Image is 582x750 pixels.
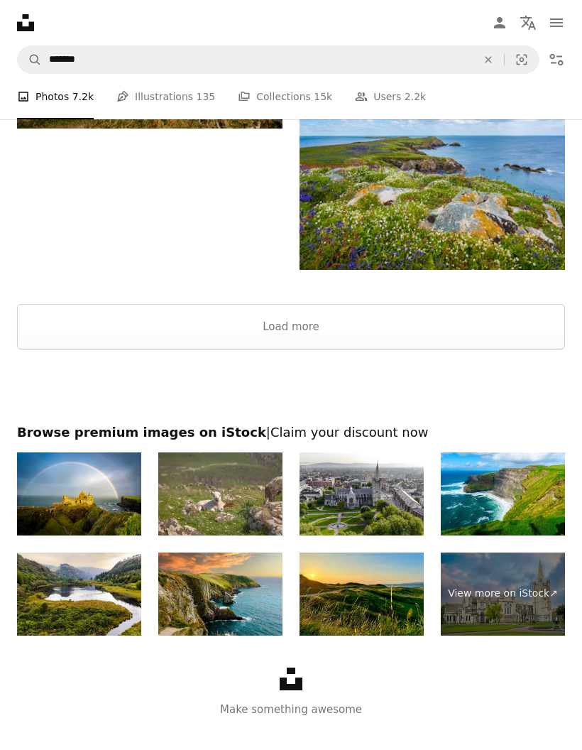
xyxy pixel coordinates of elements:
[300,452,424,536] img: Aerial view of cathedral and park from Saint Patrick's Park-Dublin, Aerial view of historic St. P...
[441,452,565,536] img: Cliffs of Moher
[505,46,539,73] button: Visual search
[17,14,34,31] a: Home — Unsplash
[158,452,282,536] img: landscape with newborn lambs on Rathlin Island, an island off the coast of Northern Ireland
[314,89,332,104] span: 15k
[300,93,565,271] img: bed of white and purple petaled flowers beside sea
[158,553,282,636] img: Beautiful landscapes of the Ring of Kerry route Ireland
[17,452,141,536] img: Dunluce Castle
[17,424,565,441] h2: Browse premium images on iStock
[405,89,426,104] span: 2.2k
[473,46,504,73] button: Clear
[17,304,565,349] button: Load more
[542,9,571,37] button: Menu
[300,553,424,636] img: A sunset over a golf course with a smooth road passing through
[17,553,141,636] img: Aerial view of Glendalough ruins in Wicklow Ireland, Aerial view of Glendalough monastery, aerial...
[197,89,216,104] span: 135
[116,74,215,119] a: Illustrations 135
[514,9,542,37] button: Language
[300,175,565,187] a: bed of white and purple petaled flowers beside sea
[17,45,539,74] form: Find visuals sitewide
[441,553,565,636] a: View more on iStock↗
[355,74,426,119] a: Users 2.2k
[542,45,571,74] button: Filters
[485,9,514,37] a: Log in / Sign up
[238,74,332,119] a: Collections 15k
[266,425,429,440] span: | Claim your discount now
[18,46,42,73] button: Search Unsplash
